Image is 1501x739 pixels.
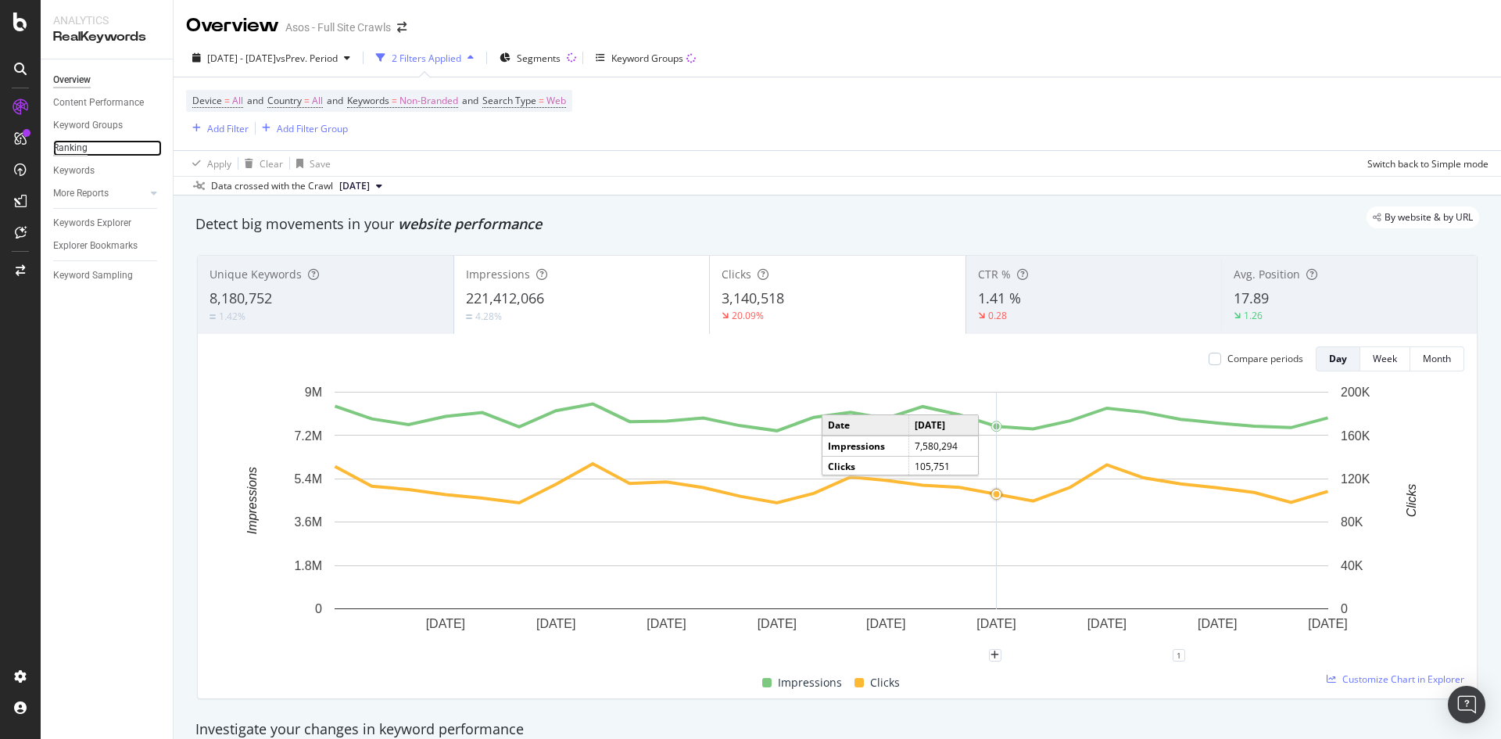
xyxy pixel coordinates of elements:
[732,309,764,322] div: 20.09%
[1329,352,1347,365] div: Day
[294,559,322,572] text: 1.8M
[1423,352,1451,365] div: Month
[53,72,162,88] a: Overview
[1308,617,1347,630] text: [DATE]
[1341,472,1370,486] text: 120K
[53,238,138,254] div: Explorer Bookmarks
[1341,515,1363,529] text: 80K
[589,45,702,70] button: Keyword Groups
[1367,157,1488,170] div: Switch back to Simple mode
[53,267,162,284] a: Keyword Sampling
[722,267,751,282] span: Clicks
[53,163,162,179] a: Keywords
[53,185,146,202] a: More Reports
[1234,289,1269,307] span: 17.89
[305,386,322,399] text: 9M
[392,52,461,65] div: 2 Filters Applied
[53,72,91,88] div: Overview
[466,267,530,282] span: Impressions
[260,157,283,170] div: Clear
[611,52,683,65] div: Keyword Groups
[327,94,343,107] span: and
[192,94,222,107] span: Device
[539,94,544,107] span: =
[1327,673,1464,686] a: Customize Chart in Explorer
[53,185,109,202] div: More Reports
[210,384,1453,655] svg: A chart.
[53,117,162,134] a: Keyword Groups
[1316,346,1360,371] button: Day
[466,289,544,307] span: 221,412,066
[1234,267,1300,282] span: Avg. Position
[53,215,131,231] div: Keywords Explorer
[210,267,302,282] span: Unique Keywords
[211,179,333,193] div: Data crossed with the Crawl
[1173,649,1185,662] div: 1
[392,94,397,107] span: =
[285,20,391,35] div: Asos - Full Site Crawls
[294,429,322,442] text: 7.2M
[347,94,389,107] span: Keywords
[493,45,567,70] button: Segments
[988,309,1007,322] div: 0.28
[186,119,249,138] button: Add Filter
[1341,559,1363,572] text: 40K
[462,94,478,107] span: and
[475,310,502,323] div: 4.28%
[53,13,160,28] div: Analytics
[53,238,162,254] a: Explorer Bookmarks
[546,90,566,112] span: Web
[53,95,162,111] a: Content Performance
[399,90,458,112] span: Non-Branded
[186,151,231,176] button: Apply
[53,117,123,134] div: Keyword Groups
[232,90,243,112] span: All
[1367,206,1479,228] div: legacy label
[207,122,249,135] div: Add Filter
[207,157,231,170] div: Apply
[238,151,283,176] button: Clear
[1341,429,1370,442] text: 160K
[466,314,472,319] img: Equal
[276,52,338,65] span: vs Prev. Period
[53,140,88,156] div: Ranking
[978,289,1021,307] span: 1.41 %
[247,94,263,107] span: and
[1385,213,1473,222] span: By website & by URL
[186,13,279,39] div: Overview
[53,28,160,46] div: RealKeywords
[53,267,133,284] div: Keyword Sampling
[1244,309,1263,322] div: 1.26
[224,94,230,107] span: =
[310,157,331,170] div: Save
[370,45,480,70] button: 2 Filters Applied
[978,267,1011,282] span: CTR %
[1227,352,1303,365] div: Compare periods
[976,617,1016,630] text: [DATE]
[186,45,356,70] button: [DATE] - [DATE]vsPrev. Period
[210,314,216,319] img: Equal
[1405,484,1418,518] text: Clicks
[517,52,561,65] span: Segments
[647,617,686,630] text: [DATE]
[722,289,784,307] span: 3,140,518
[53,95,144,111] div: Content Performance
[207,52,276,65] span: [DATE] - [DATE]
[290,151,331,176] button: Save
[1341,602,1348,615] text: 0
[294,472,322,486] text: 5.4M
[312,90,323,112] span: All
[294,515,322,529] text: 3.6M
[989,649,1001,662] div: plus
[53,163,95,179] div: Keywords
[1342,673,1464,686] span: Customize Chart in Explorer
[866,617,905,630] text: [DATE]
[1410,346,1464,371] button: Month
[219,310,245,323] div: 1.42%
[1087,617,1127,630] text: [DATE]
[304,94,310,107] span: =
[1360,346,1410,371] button: Week
[1198,617,1237,630] text: [DATE]
[210,289,272,307] span: 8,180,752
[1373,352,1397,365] div: Week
